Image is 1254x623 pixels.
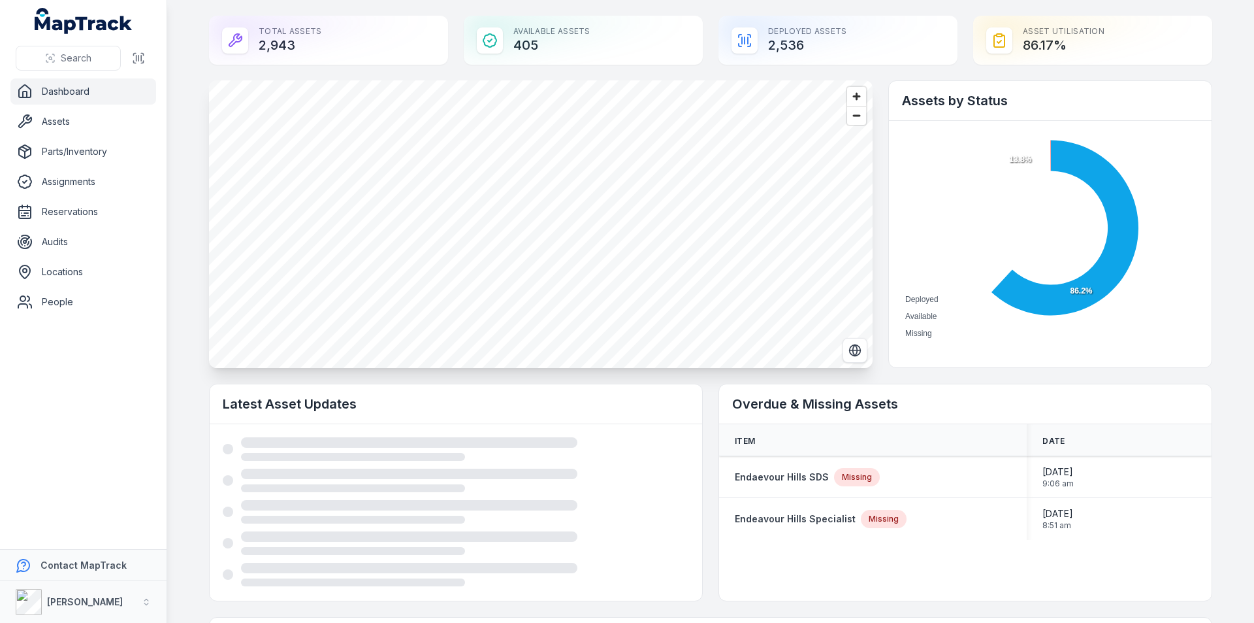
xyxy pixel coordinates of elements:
[10,229,156,255] a: Audits
[735,513,856,526] a: Endeavour Hills Specialist
[905,312,937,321] span: Available
[735,471,829,484] a: Endaevour Hills SDS
[223,395,689,413] h2: Latest Asset Updates
[847,106,866,125] button: Zoom out
[1042,507,1073,531] time: 8/1/2025, 8:51:18 AM
[1042,507,1073,520] span: [DATE]
[16,46,121,71] button: Search
[834,468,880,486] div: Missing
[843,338,867,363] button: Switch to Satellite View
[10,139,156,165] a: Parts/Inventory
[735,436,755,446] span: Item
[1042,465,1074,489] time: 8/1/2025, 9:06:46 AM
[861,510,907,528] div: Missing
[1042,479,1074,489] span: 9:06 am
[10,169,156,195] a: Assignments
[10,78,156,105] a: Dashboard
[902,92,1198,110] h2: Assets by Status
[61,52,91,65] span: Search
[1042,520,1073,531] span: 8:51 am
[1042,465,1074,479] span: [DATE]
[10,259,156,285] a: Locations
[10,289,156,315] a: People
[209,80,873,368] canvas: Map
[847,87,866,106] button: Zoom in
[40,560,127,571] strong: Contact MapTrack
[905,329,932,338] span: Missing
[10,199,156,225] a: Reservations
[905,295,939,304] span: Deployed
[47,596,123,607] strong: [PERSON_NAME]
[10,109,156,135] a: Assets
[732,395,1198,413] h2: Overdue & Missing Assets
[35,8,133,34] a: MapTrack
[1042,436,1065,446] span: Date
